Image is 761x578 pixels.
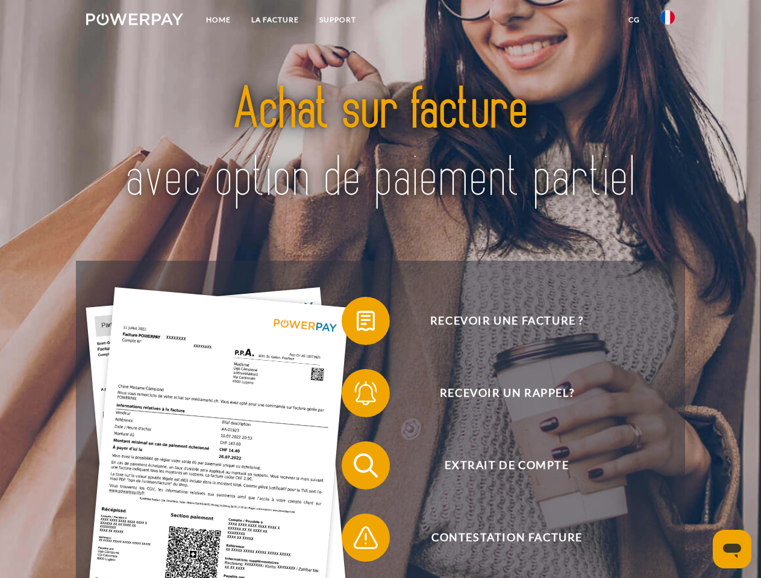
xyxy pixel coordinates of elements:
iframe: Bouton de lancement de la fenêtre de messagerie [713,530,751,568]
span: Extrait de compte [359,441,654,489]
button: Recevoir un rappel? [342,369,655,417]
img: qb_warning.svg [351,523,381,553]
button: Recevoir une facture ? [342,297,655,345]
img: fr [660,10,675,25]
span: Contestation Facture [359,514,654,562]
img: qb_bill.svg [351,306,381,336]
img: logo-powerpay-white.svg [86,13,183,25]
a: Home [196,9,241,31]
button: Contestation Facture [342,514,655,562]
img: qb_search.svg [351,450,381,480]
span: Recevoir un rappel? [359,369,654,417]
button: Extrait de compte [342,441,655,489]
img: title-powerpay_fr.svg [115,58,646,231]
span: Recevoir une facture ? [359,297,654,345]
a: Support [309,9,366,31]
a: LA FACTURE [241,9,309,31]
a: CG [618,9,650,31]
img: qb_bell.svg [351,378,381,408]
